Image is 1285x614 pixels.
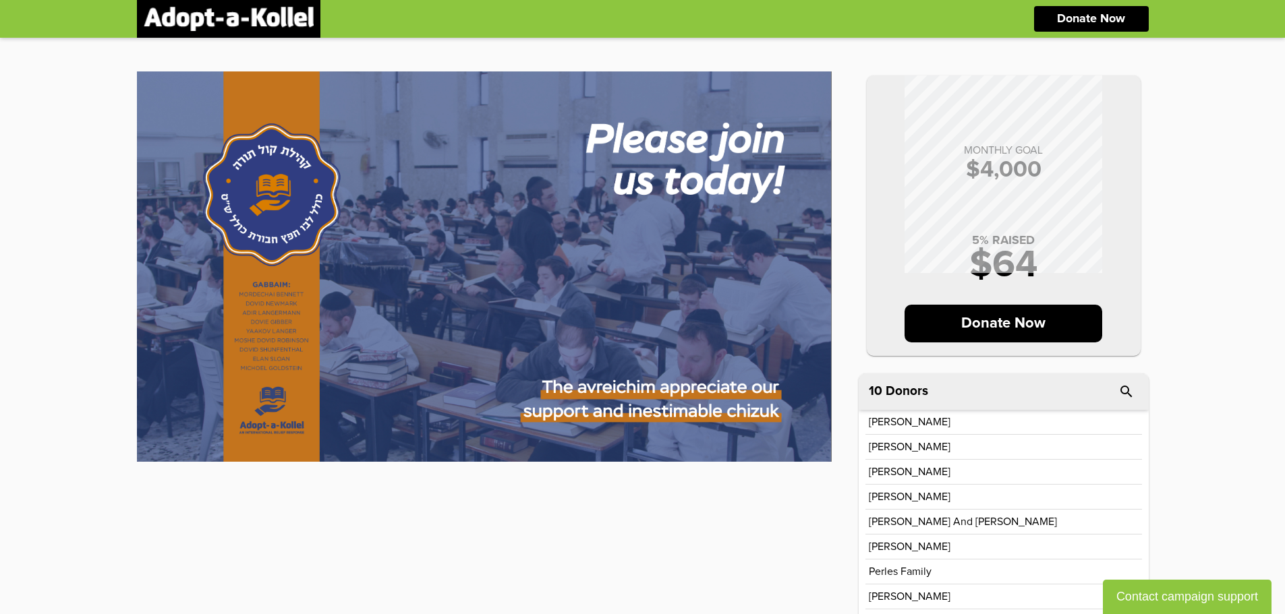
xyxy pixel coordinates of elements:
p: Donate Now [905,305,1102,342]
img: wIXMKzDbdW.sHfyl5CMYm.jpg [137,71,832,462]
p: [PERSON_NAME] [869,491,950,502]
p: Perles Family [869,566,932,577]
p: [PERSON_NAME] [869,441,950,452]
i: search [1118,383,1135,400]
p: MONTHLY GOAL [880,145,1127,156]
p: [PERSON_NAME] [869,417,950,427]
p: $ [880,158,1127,181]
img: logonobg.png [144,7,314,31]
p: Donate Now [1057,13,1125,25]
p: Donors [886,385,928,398]
span: 10 [869,385,882,398]
p: [PERSON_NAME] [869,466,950,477]
p: [PERSON_NAME] and [PERSON_NAME] [869,516,1057,527]
p: [PERSON_NAME] [869,541,950,552]
p: [PERSON_NAME] [869,591,950,602]
button: Contact campaign support [1103,580,1272,614]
